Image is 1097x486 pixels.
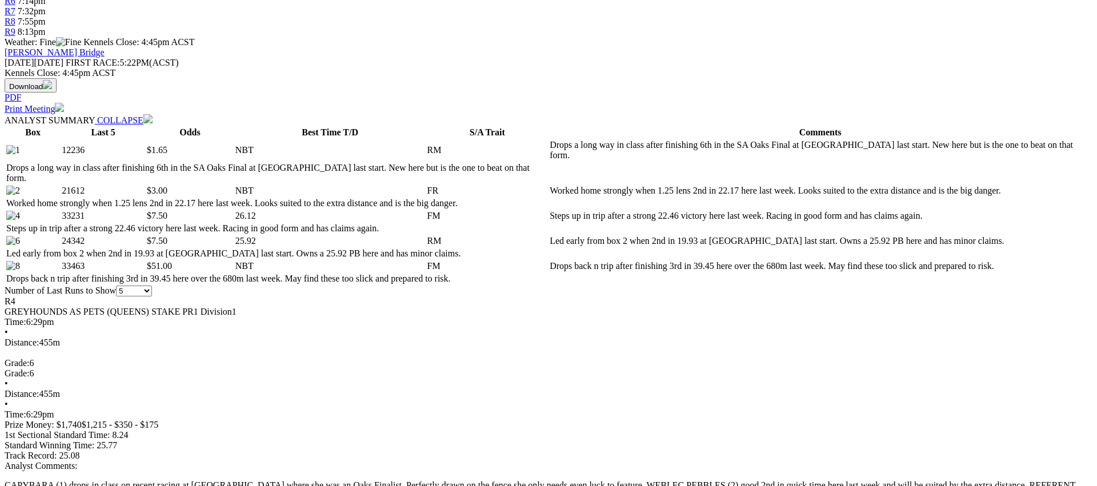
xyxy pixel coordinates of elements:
td: Steps up in trip after a strong 22.46 victory here last week. Racing in good form and has claims ... [6,223,548,234]
th: Best Time T/D [235,127,426,138]
td: 33231 [61,210,145,222]
a: R7 [5,6,15,16]
img: download.svg [43,80,52,89]
td: Worked home strongly when 1.25 lens 2nd in 22.17 here last week. Looks suited to the extra distan... [549,185,1091,196]
span: Time: [5,409,26,419]
a: Print Meeting [5,104,64,114]
th: Last 5 [61,127,145,138]
span: 5:22PM(ACST) [66,58,179,67]
a: [PERSON_NAME] Bridge [5,47,105,57]
span: Distance: [5,389,39,399]
span: Weather: Fine [5,37,83,47]
div: 6:29pm [5,317,1092,327]
td: 26.12 [235,210,426,222]
span: Time: [5,317,26,327]
td: Led early from box 2 when 2nd in 19.93 at [GEOGRAPHIC_DATA] last start. Owns a 25.92 PB here and ... [6,248,548,259]
span: 7:32pm [18,6,46,16]
span: Grade: [5,368,30,378]
span: $51.00 [147,261,172,271]
button: Download [5,78,57,93]
span: FIRST RACE: [66,58,119,67]
span: [DATE] [5,58,63,67]
span: 8:13pm [18,27,46,37]
td: NBT [235,185,426,196]
div: 6 [5,358,1092,368]
td: FR [427,185,548,196]
div: GREYHOUNDS AS PETS (QUEENS) STAKE PR1 Division1 [5,307,1092,317]
span: COLLAPSE [97,115,143,125]
a: R9 [5,27,15,37]
td: 24342 [61,235,145,247]
span: Analyst Comments: [5,461,78,471]
span: 25.77 [97,440,117,450]
span: 1st Sectional Standard Time: [5,430,110,440]
img: 1 [6,145,20,155]
span: Distance: [5,338,39,347]
td: Drops a long way in class after finishing 6th in the SA Oaks Final at [GEOGRAPHIC_DATA] last star... [6,162,548,184]
span: $1.65 [147,145,167,155]
a: R8 [5,17,15,26]
td: Worked home strongly when 1.25 lens 2nd in 22.17 here last week. Looks suited to the extra distan... [6,198,548,209]
span: 8.24 [112,430,128,440]
img: 4 [6,211,20,221]
span: Kennels Close: 4:45pm ACST [83,37,194,47]
img: 2 [6,186,20,196]
td: Drops a long way in class after finishing 6th in the SA Oaks Final at [GEOGRAPHIC_DATA] last star... [549,139,1091,161]
span: Track Record: [5,451,57,460]
th: Comments [549,127,1091,138]
span: • [5,379,8,388]
span: • [5,327,8,337]
span: R4 [5,296,15,306]
td: 33463 [61,260,145,272]
div: Kennels Close: 4:45pm ACST [5,68,1092,78]
span: • [5,399,8,409]
td: 12236 [61,139,145,161]
td: FM [427,260,548,272]
div: 6:29pm [5,409,1092,420]
th: Box [6,127,60,138]
div: 455m [5,389,1092,399]
img: Fine [56,37,81,47]
span: Standard Winning Time: [5,440,94,450]
span: $7.50 [147,236,167,246]
img: 8 [6,261,20,271]
div: Download [5,93,1092,103]
div: 455m [5,338,1092,348]
span: 25.08 [59,451,79,460]
td: NBT [235,260,426,272]
a: PDF [5,93,21,102]
td: Drops back n trip after finishing 3rd in 39.45 here over the 680m last week. May find these too s... [549,260,1091,272]
td: NBT [235,139,426,161]
th: S/A Trait [427,127,548,138]
span: $3.00 [147,186,167,195]
span: Grade: [5,358,30,368]
td: Led early from box 2 when 2nd in 19.93 at [GEOGRAPHIC_DATA] last start. Owns a 25.92 PB here and ... [549,235,1091,247]
span: $1,215 - $350 - $175 [82,420,159,429]
td: 25.92 [235,235,426,247]
img: chevron-down-white.svg [143,114,153,123]
span: $7.50 [147,211,167,220]
td: RM [427,139,548,161]
th: Odds [146,127,234,138]
img: 6 [6,236,20,246]
td: FM [427,210,548,222]
td: RM [427,235,548,247]
img: printer.svg [55,103,64,112]
td: Steps up in trip after a strong 22.46 victory here last week. Racing in good form and has claims ... [549,210,1091,222]
div: Number of Last Runs to Show [5,286,1092,296]
a: COLLAPSE [95,115,153,125]
span: 7:55pm [18,17,46,26]
span: [DATE] [5,58,34,67]
td: Drops back n trip after finishing 3rd in 39.45 here over the 680m last week. May find these too s... [6,273,548,284]
div: 6 [5,368,1092,379]
div: ANALYST SUMMARY [5,114,1092,126]
td: 21612 [61,185,145,196]
div: Prize Money: $1,740 [5,420,1092,430]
